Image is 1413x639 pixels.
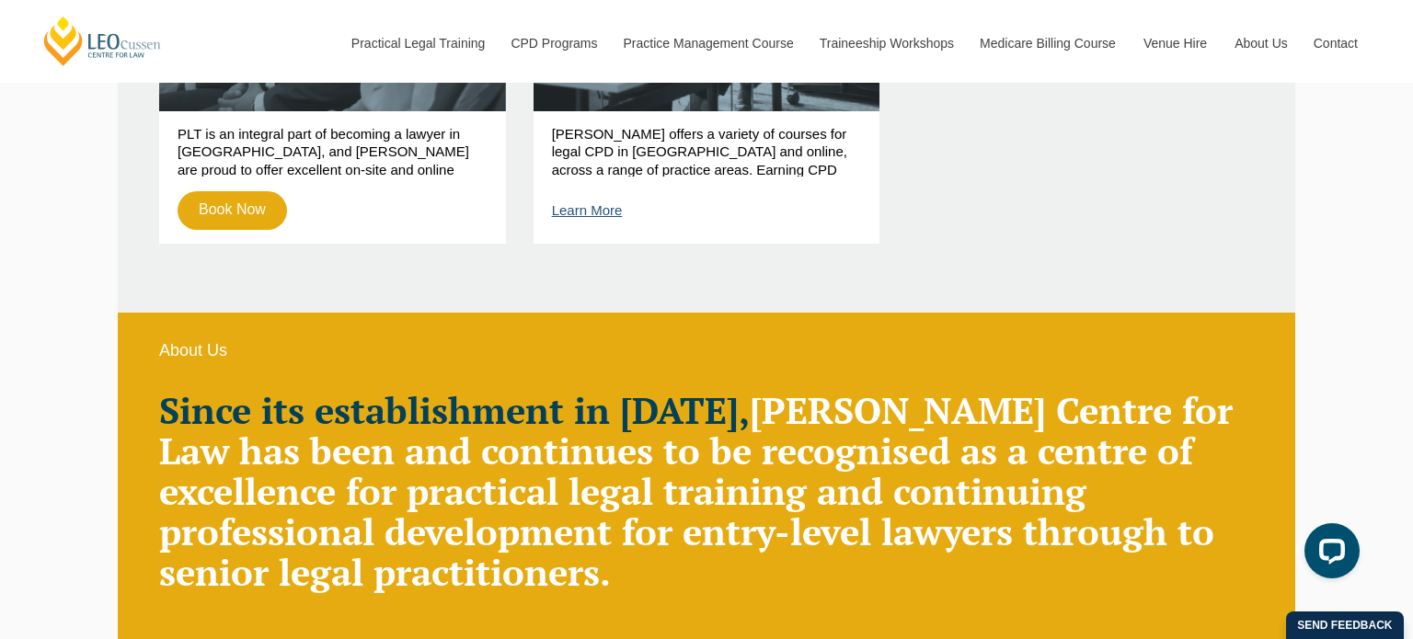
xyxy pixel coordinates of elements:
[178,191,287,230] a: Book Now
[497,4,609,83] a: CPD Programs
[338,4,498,83] a: Practical Legal Training
[1300,4,1372,83] a: Contact
[1221,4,1300,83] a: About Us
[159,385,750,434] strong: Since its establishment in [DATE],
[966,4,1130,83] a: Medicare Billing Course
[1130,4,1221,83] a: Venue Hire
[806,4,966,83] a: Traineeship Workshops
[552,125,862,177] p: [PERSON_NAME] offers a variety of courses for legal CPD in [GEOGRAPHIC_DATA] and online, across a...
[552,202,623,218] a: Learn More
[41,15,164,67] a: [PERSON_NAME] Centre for Law
[159,390,1254,592] h2: [PERSON_NAME] Centre for Law has been and continues to be recognised as a centre of excellence fo...
[610,4,806,83] a: Practice Management Course
[159,342,1254,360] h6: About Us
[1290,516,1367,593] iframe: LiveChat chat widget
[178,125,488,177] p: PLT is an integral part of becoming a lawyer in [GEOGRAPHIC_DATA], and [PERSON_NAME] are proud to...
